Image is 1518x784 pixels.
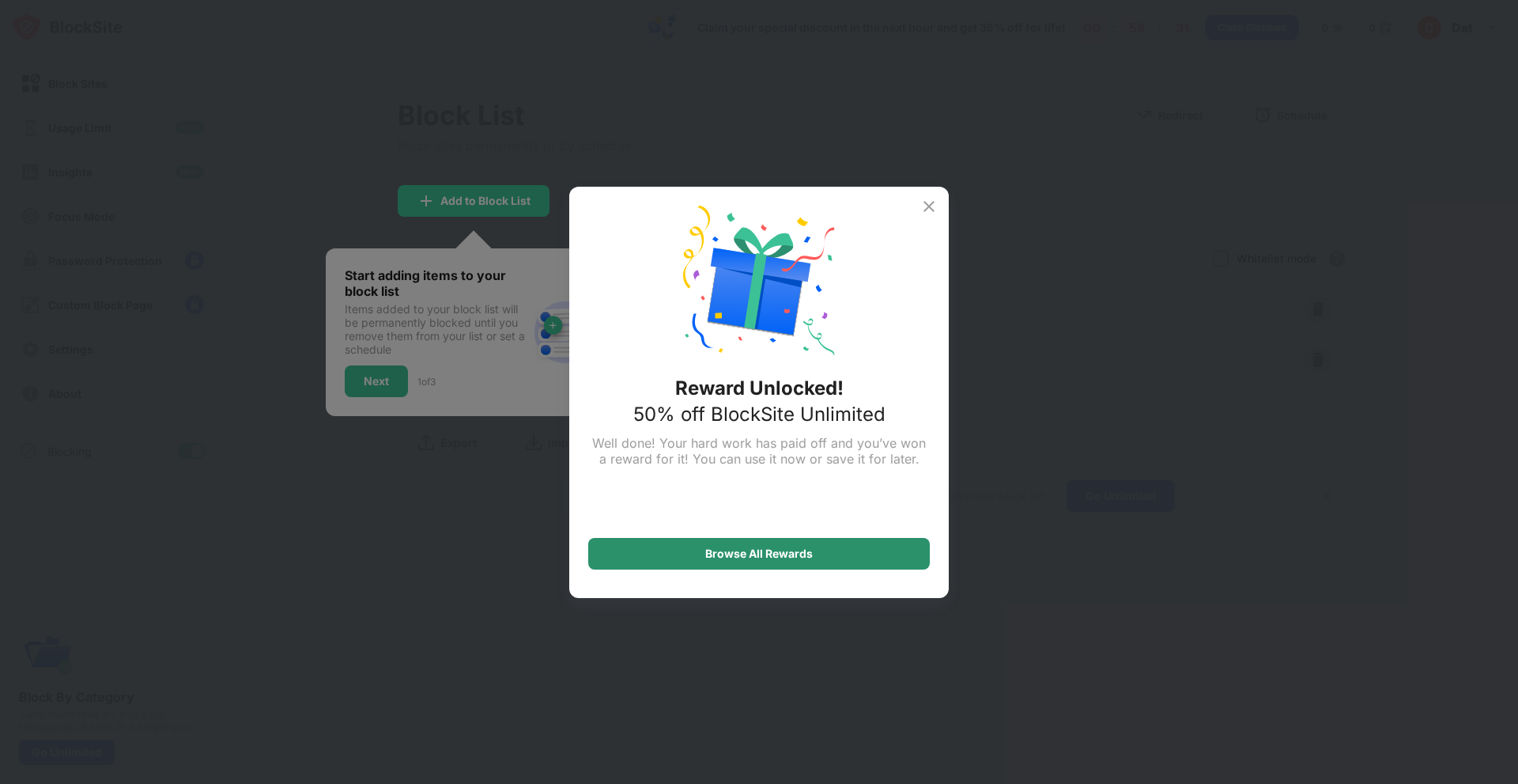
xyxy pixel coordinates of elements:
[675,377,844,400] div: Reward Unlocked!
[705,547,813,560] div: Browse All Rewards
[919,197,938,216] img: x-button.svg
[633,403,885,426] div: 50% off BlockSite Unlimited
[588,435,930,467] div: Well done! Your hard work has paid off and you’ve won a reward for it! You can use it now or save...
[683,206,835,358] img: reward-unlock.svg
